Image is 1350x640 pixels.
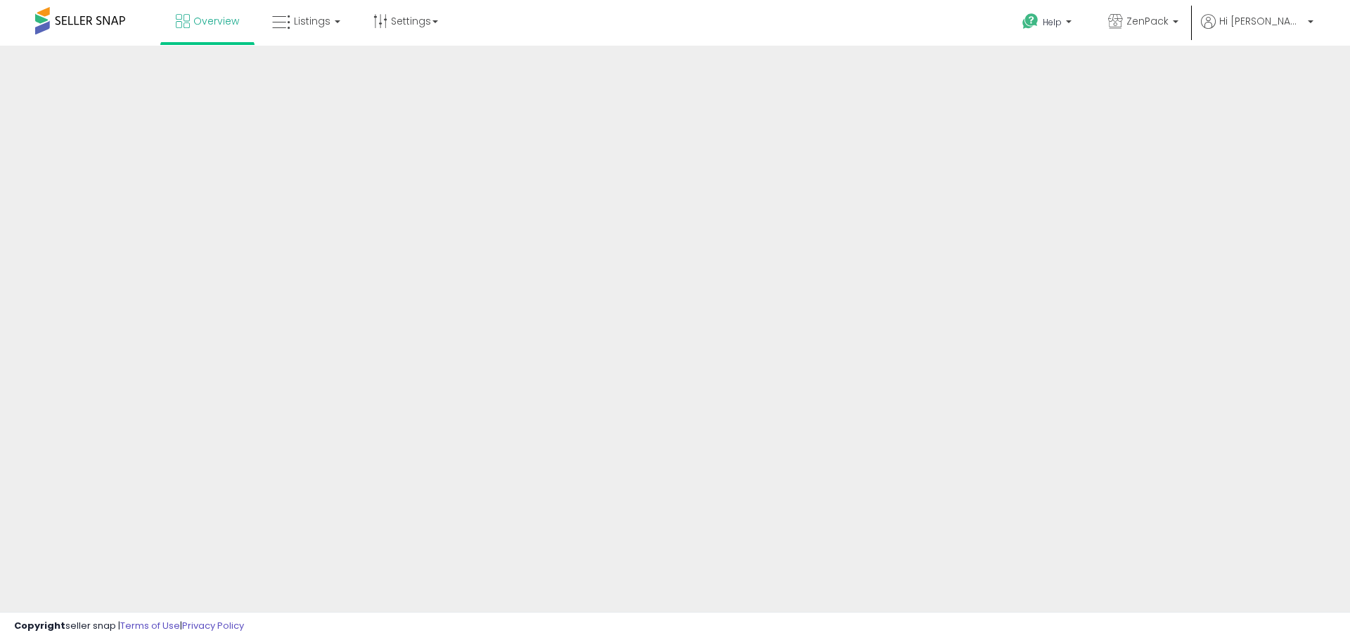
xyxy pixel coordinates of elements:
[1011,2,1086,46] a: Help
[120,619,180,632] a: Terms of Use
[1219,14,1304,28] span: Hi [PERSON_NAME]
[1022,13,1039,30] i: Get Help
[1201,14,1313,46] a: Hi [PERSON_NAME]
[1126,14,1169,28] span: ZenPack
[294,14,330,28] span: Listings
[1043,16,1062,28] span: Help
[14,620,244,633] div: seller snap | |
[193,14,239,28] span: Overview
[182,619,244,632] a: Privacy Policy
[14,619,65,632] strong: Copyright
